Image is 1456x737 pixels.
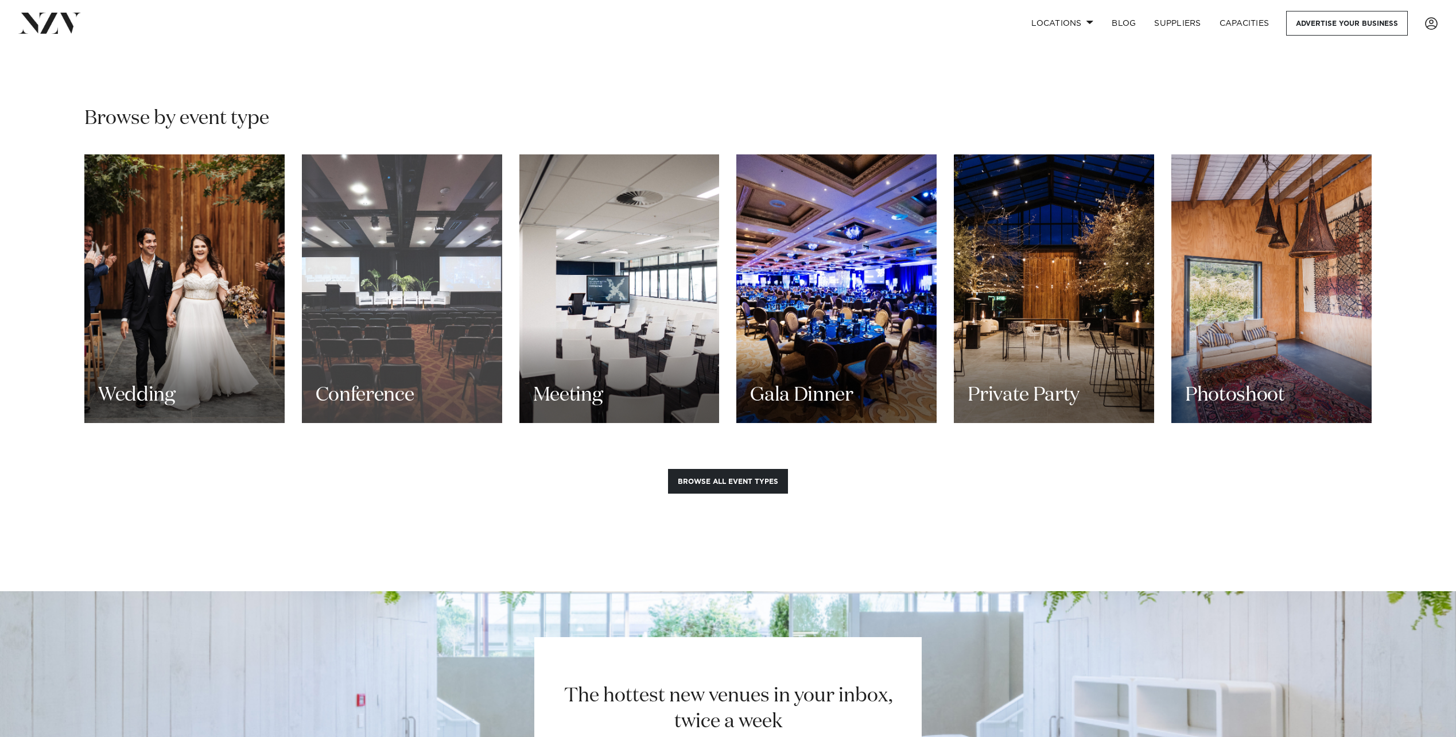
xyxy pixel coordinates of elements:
a: Gala Dinner Gala Dinner [736,154,937,423]
a: BLOG [1102,11,1145,36]
a: Private Party Private Party [954,154,1154,423]
a: Conference Conference [302,154,502,423]
h3: Meeting [533,382,603,408]
h3: Gala Dinner [750,382,853,408]
h3: Wedding [98,382,176,408]
h3: Photoshoot [1185,382,1285,408]
a: Advertise your business [1286,11,1408,36]
a: Photoshoot Photoshoot [1171,154,1372,423]
a: SUPPLIERS [1145,11,1210,36]
img: nzv-logo.png [18,13,81,33]
h3: Conference [316,382,414,408]
a: Locations [1022,11,1102,36]
a: Meeting Meeting [519,154,720,423]
a: Capacities [1210,11,1279,36]
button: Browse all event types [668,469,788,494]
h2: Browse by event type [84,106,1372,131]
h3: Private Party [968,382,1080,408]
a: Wedding Wedding [84,154,285,423]
h2: The hottest new venues in your inbox, twice a week [550,683,906,735]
